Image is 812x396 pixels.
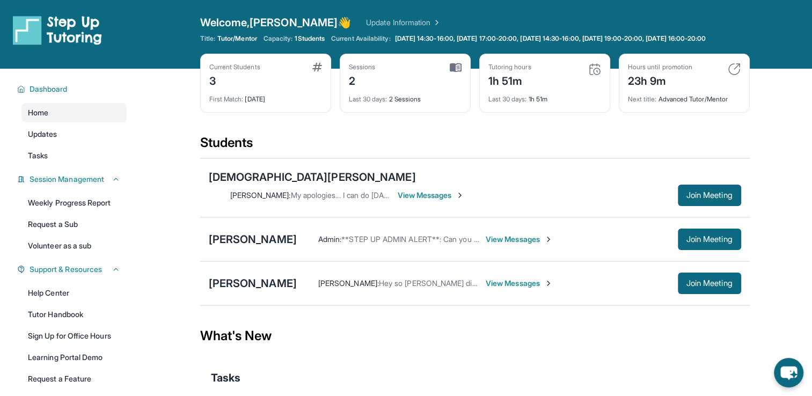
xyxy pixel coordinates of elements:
div: Sessions [349,63,376,71]
span: View Messages [486,234,553,245]
div: 2 Sessions [349,89,462,104]
span: Session Management [30,174,104,185]
img: Chevron Right [430,17,441,28]
span: Admin : [318,234,341,244]
span: Support & Resources [30,264,102,275]
div: What's New [200,312,750,360]
span: View Messages [398,190,465,201]
span: Dashboard [30,84,68,94]
div: 23h 9m [628,71,692,89]
div: Tutoring hours [488,63,531,71]
div: [PERSON_NAME] [209,276,297,291]
img: Chevron-Right [544,235,553,244]
span: Tasks [28,150,48,161]
button: Dashboard [25,84,120,94]
span: 1 Students [295,34,325,43]
a: Home [21,103,127,122]
img: card [312,63,322,71]
div: Students [200,134,750,158]
button: Support & Resources [25,264,120,275]
button: Join Meeting [678,229,741,250]
div: [PERSON_NAME] [209,232,297,247]
a: Request a Feature [21,369,127,388]
div: 2 [349,71,376,89]
span: [DATE] 14:30-16:00, [DATE] 17:00-20:00, [DATE] 14:30-16:00, [DATE] 19:00-20:00, [DATE] 16:00-20:00 [395,34,706,43]
span: Current Availability: [331,34,390,43]
button: Join Meeting [678,273,741,294]
a: [DATE] 14:30-16:00, [DATE] 17:00-20:00, [DATE] 14:30-16:00, [DATE] 19:00-20:00, [DATE] 16:00-20:00 [393,34,708,43]
img: card [450,63,462,72]
span: Home [28,107,48,118]
span: Capacity: [264,34,293,43]
div: 3 [209,71,260,89]
img: Chevron-Right [544,279,553,288]
a: Updates [21,124,127,144]
span: First Match : [209,95,244,103]
span: Next title : [628,95,657,103]
a: Tutor Handbook [21,305,127,324]
div: Current Students [209,63,260,71]
div: [DATE] [209,89,322,104]
a: Sign Up for Office Hours [21,326,127,346]
img: logo [13,15,102,45]
a: Update Information [366,17,441,28]
span: Updates [28,129,57,140]
span: Join Meeting [686,236,733,243]
div: Hours until promotion [628,63,692,71]
a: Learning Portal Demo [21,348,127,367]
a: Tasks [21,146,127,165]
span: Join Meeting [686,192,733,199]
span: My apologies... I can do [DATE] at 5 [291,190,410,200]
a: Help Center [21,283,127,303]
span: Last 30 days : [349,95,387,103]
span: [PERSON_NAME] : [230,190,291,200]
img: Chevron-Right [456,191,464,200]
span: Title: [200,34,215,43]
a: Request a Sub [21,215,127,234]
a: Weekly Progress Report [21,193,127,212]
span: Join Meeting [686,280,733,287]
a: Volunteer as a sub [21,236,127,255]
button: Session Management [25,174,120,185]
span: Tasks [211,370,240,385]
span: [PERSON_NAME] : [318,278,379,288]
span: Welcome, [PERSON_NAME] 👋 [200,15,352,30]
span: Tutor/Mentor [217,34,257,43]
div: 1h 51m [488,89,601,104]
div: [DEMOGRAPHIC_DATA][PERSON_NAME] [209,170,416,185]
span: Last 30 days : [488,95,527,103]
button: chat-button [774,358,803,387]
button: Join Meeting [678,185,741,206]
span: Hey so [PERSON_NAME] disconnected [379,278,511,288]
span: View Messages [486,278,553,289]
div: 1h 51m [488,71,531,89]
img: card [588,63,601,76]
img: card [728,63,741,76]
div: Advanced Tutor/Mentor [628,89,741,104]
